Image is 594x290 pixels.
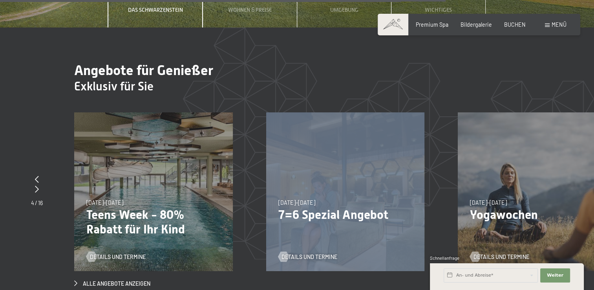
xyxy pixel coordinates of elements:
a: Details und Termine [470,253,529,261]
a: BUCHEN [504,21,526,28]
a: Premium Spa [416,21,448,28]
span: Details und Termine [90,253,146,261]
span: [DATE]–[DATE] [470,199,507,206]
span: Umgebung [330,7,358,13]
span: [DATE]–[DATE] [278,199,315,206]
span: Das Schwarzenstein [128,7,183,13]
span: 4 [31,200,34,206]
span: 16 [38,200,43,206]
button: Weiter [540,268,570,283]
span: Exklusiv für Sie [74,79,154,93]
span: Schnellanfrage [430,255,459,261]
p: 7=6 Spezial Angebot [278,207,413,222]
span: Weiter [547,272,563,279]
span: / [35,200,37,206]
span: Alle Angebote anzeigen [83,280,150,288]
span: Details und Termine [281,253,337,261]
a: Bildergalerie [461,21,492,28]
p: Teens Week - 80% Rabatt für Ihr Kind [86,207,221,237]
span: Menü [552,21,567,28]
span: Details und Termine [473,253,529,261]
a: Alle Angebote anzeigen [74,280,150,288]
a: Details und Termine [86,253,146,261]
a: Details und Termine [278,253,338,261]
span: Wohnen & Preise [228,7,272,13]
span: [DATE]–[DATE] [86,199,123,206]
span: Angebote für Genießer [74,62,213,78]
span: Wichtiges [425,7,452,13]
